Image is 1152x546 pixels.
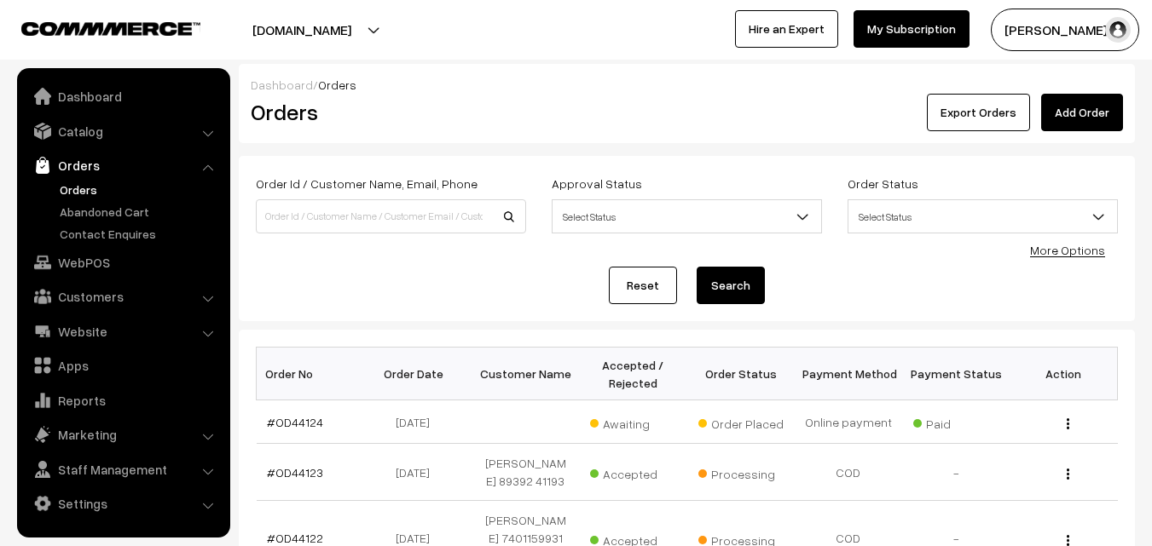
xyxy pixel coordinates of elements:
a: Dashboard [21,81,224,112]
a: Hire an Expert [735,10,838,48]
td: Online payment [795,400,902,444]
button: Search [697,267,765,304]
a: Orders [55,181,224,198]
a: Orders [21,150,224,181]
th: Payment Method [795,348,902,400]
label: Approval Status [552,175,642,193]
a: More Options [1030,243,1105,257]
span: Select Status [553,202,821,232]
a: Marketing [21,419,224,450]
th: Order Status [687,348,795,400]
button: [DOMAIN_NAME] [193,9,411,51]
th: Order Date [364,348,472,400]
span: Paid [913,411,999,433]
label: Order Id / Customer Name, Email, Phone [256,175,478,193]
label: Order Status [848,175,918,193]
div: / [251,76,1123,94]
a: Settings [21,488,224,519]
td: [PERSON_NAME] 89392 41193 [472,444,579,501]
img: Menu [1067,468,1069,480]
th: Accepted / Rejected [579,348,686,400]
span: Order Placed [698,411,784,433]
span: Select Status [848,199,1118,233]
span: Orders [318,78,356,92]
a: Catalog [21,116,224,147]
h2: Orders [251,99,524,125]
a: Dashboard [251,78,313,92]
span: Awaiting [590,411,675,433]
span: Select Status [552,199,822,233]
a: Reports [21,385,224,416]
a: WebPOS [21,247,224,278]
a: Staff Management [21,454,224,485]
a: Apps [21,350,224,381]
a: Website [21,316,224,347]
span: Select Status [848,202,1117,232]
th: Action [1010,348,1117,400]
th: Order No [257,348,364,400]
button: [PERSON_NAME] s… [991,9,1139,51]
a: #OD44122 [267,531,323,545]
img: COMMMERCE [21,22,200,35]
a: #OD44123 [267,465,323,480]
td: [DATE] [364,400,472,444]
a: #OD44124 [267,415,323,429]
img: Menu [1067,535,1069,546]
th: Payment Status [902,348,1010,400]
span: Accepted [590,461,675,483]
td: [DATE] [364,444,472,501]
a: Customers [21,281,224,312]
a: Abandoned Cart [55,203,224,221]
button: Export Orders [927,94,1030,131]
td: COD [795,444,902,501]
a: My Subscription [854,10,970,48]
a: Add Order [1041,94,1123,131]
a: Contact Enquires [55,225,224,243]
span: Processing [698,461,784,483]
img: Menu [1067,418,1069,429]
input: Order Id / Customer Name / Customer Email / Customer Phone [256,199,526,233]
a: COMMMERCE [21,17,171,37]
th: Customer Name [472,348,579,400]
td: - [902,444,1010,501]
a: Reset [609,267,677,304]
img: user [1105,17,1131,43]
